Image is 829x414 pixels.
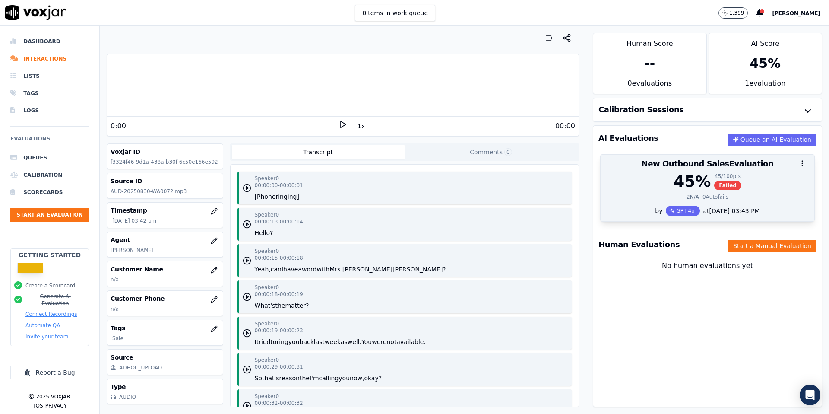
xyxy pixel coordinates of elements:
h3: Agent [111,236,219,244]
div: -- [644,56,655,71]
button: the [300,374,310,382]
button: You [361,338,372,346]
a: Dashboard [10,33,89,50]
h3: Human Evaluations [598,241,680,248]
button: [PERSON_NAME]? [392,265,446,274]
button: Mrs. [329,265,342,274]
div: AI Score [709,33,822,49]
a: Scorecards [10,184,89,201]
p: n/a [111,276,219,283]
p: Speaker 0 [255,211,279,218]
button: you [339,374,350,382]
div: 0 Autofails [702,194,728,201]
div: 1 evaluation [709,78,822,94]
button: TOS [32,402,43,409]
div: 45 / 100 pts [714,173,741,180]
h3: Calibration Sessions [598,106,684,114]
p: 00:00:19 - 00:00:23 [255,327,303,334]
div: Human Score [593,33,706,49]
button: Connect Recordings [25,311,77,318]
button: I'm [310,374,319,382]
button: ringing] [275,192,299,201]
p: 00:00:00 - 00:00:01 [255,182,303,189]
button: So [255,374,262,382]
h2: Getting Started [19,251,81,259]
a: Lists [10,67,89,85]
button: okay? [364,374,382,382]
p: 00:00:15 - 00:00:18 [255,255,303,261]
p: Speaker 0 [255,320,279,327]
p: 00:00:32 - 00:00:32 [255,400,303,407]
p: 00:00:18 - 00:00:19 [255,291,303,298]
h3: Voxjar ID [111,147,219,156]
p: n/a [111,306,219,312]
button: Transcript [232,145,405,159]
span: [PERSON_NAME] [772,10,820,16]
p: [PERSON_NAME] [111,247,219,254]
button: 1x [356,120,367,132]
p: [DATE] 03:42 pm [112,217,219,224]
button: that's [262,374,279,382]
li: Interactions [10,50,89,67]
button: I [255,338,256,346]
button: Automate QA [25,322,60,329]
button: to [270,338,276,346]
button: What's [255,301,275,310]
button: as [341,338,348,346]
p: Speaker 0 [255,175,279,182]
p: Sale [112,335,219,342]
button: Generate AI Evaluation [25,293,85,307]
button: last [314,338,325,346]
span: Failed [714,181,741,190]
button: [Phone [255,192,276,201]
a: Calibration [10,166,89,184]
div: at [DATE] 03:43 PM [700,207,760,215]
button: Hello? [255,229,273,237]
button: back [300,338,314,346]
div: 00:00 [555,121,575,131]
div: 45 % [674,173,711,190]
h6: Evaluations [10,134,89,149]
button: not [386,338,396,346]
button: 1,399 [718,7,756,19]
button: Start an Evaluation [10,208,89,222]
button: were [372,338,386,346]
button: Start a Manual Evaluation [728,240,816,252]
p: 00:00:29 - 00:00:31 [255,363,303,370]
p: 2025 Voxjar [36,393,70,400]
button: tried [256,338,271,346]
button: matter? [285,301,309,310]
div: 0:00 [111,121,126,131]
div: No human evaluations yet [600,261,815,292]
button: available. [396,338,426,346]
button: [PERSON_NAME] [772,8,829,18]
a: Queues [10,149,89,166]
li: Logs [10,102,89,119]
p: Speaker 0 [255,357,279,363]
button: reason [279,374,300,382]
button: 0items in work queue [355,5,435,21]
div: by [601,206,814,221]
button: Invite your team [25,333,68,340]
button: ring [276,338,288,346]
h3: Timestamp [111,206,219,215]
h3: Customer Phone [111,294,219,303]
button: Comments [405,145,577,159]
h3: Customer Name [111,265,219,274]
li: Tags [10,85,89,102]
div: AUDIO [119,394,136,401]
div: 2 N/A [687,194,699,201]
button: can [271,265,282,274]
button: Yeah, [255,265,271,274]
h3: Type [111,382,219,391]
button: 1,399 [718,7,748,19]
h3: Tags [111,324,219,332]
h3: AI Evaluations [598,134,658,142]
button: [PERSON_NAME] [342,265,392,274]
h3: Source ID [111,177,219,185]
div: ADHOC_UPLOAD [119,364,162,371]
